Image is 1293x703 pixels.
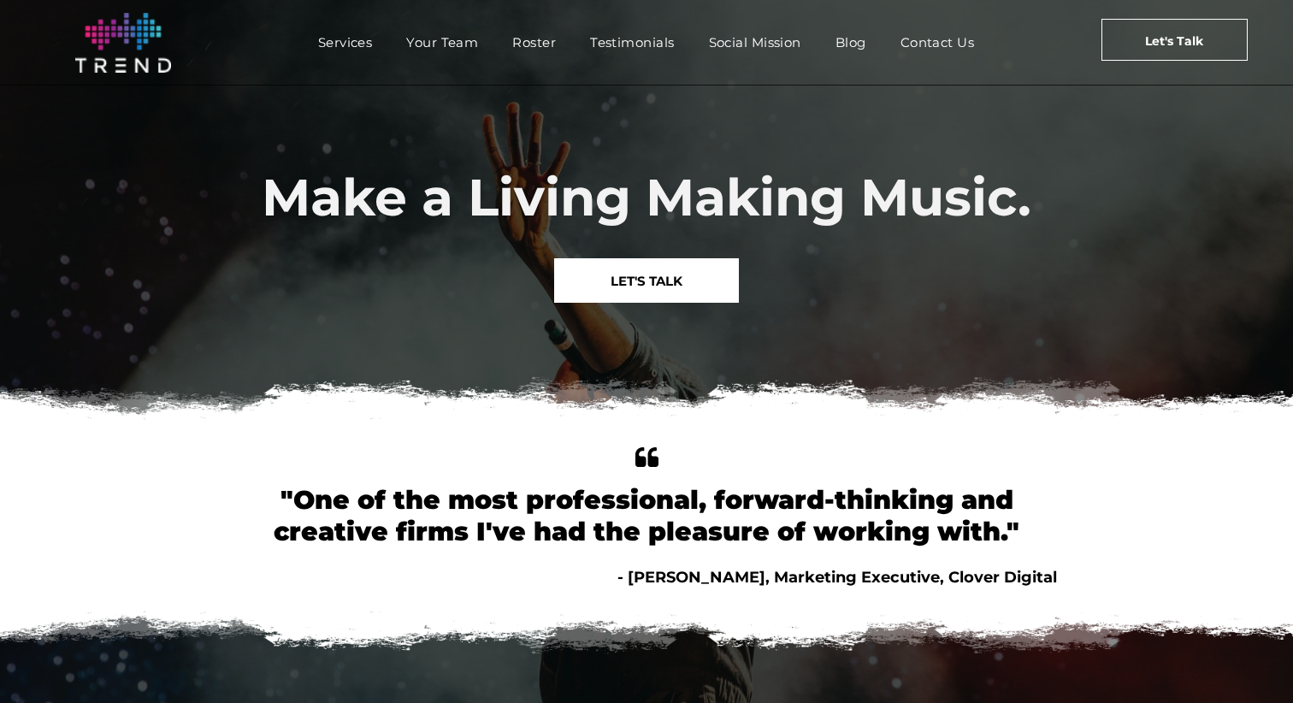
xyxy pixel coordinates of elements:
[883,30,992,55] a: Contact Us
[495,30,573,55] a: Roster
[617,568,1057,587] span: - [PERSON_NAME], Marketing Executive, Clover Digital
[554,258,739,303] a: LET'S TALK
[301,30,390,55] a: Services
[692,30,818,55] a: Social Mission
[573,30,691,55] a: Testimonials
[262,166,1031,228] span: Make a Living Making Music.
[389,30,495,55] a: Your Team
[818,30,883,55] a: Blog
[1101,19,1248,61] a: Let's Talk
[1145,20,1203,62] span: Let's Talk
[274,484,1019,547] font: "One of the most professional, forward-thinking and creative firms I've had the pleasure of worki...
[611,259,682,303] span: LET'S TALK
[75,13,171,73] img: logo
